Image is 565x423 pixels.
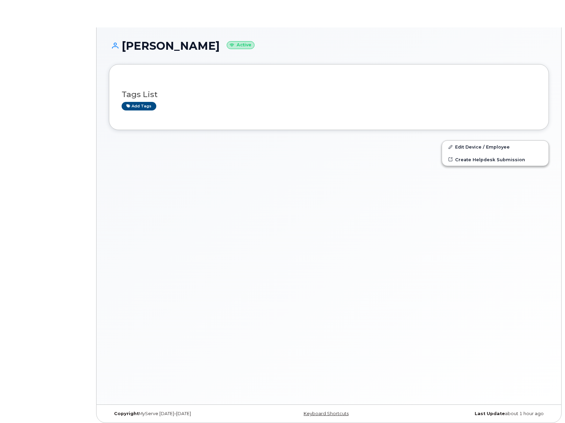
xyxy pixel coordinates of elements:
[109,411,256,416] div: MyServe [DATE]–[DATE]
[442,141,549,153] a: Edit Device / Employee
[227,41,255,49] small: Active
[114,411,139,416] strong: Copyright
[442,153,549,166] a: Create Helpdesk Submission
[475,411,505,416] strong: Last Update
[122,102,156,110] a: Add tags
[304,411,349,416] a: Keyboard Shortcuts
[122,90,536,99] h3: Tags List
[402,411,549,416] div: about 1 hour ago
[109,40,549,52] h1: [PERSON_NAME]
